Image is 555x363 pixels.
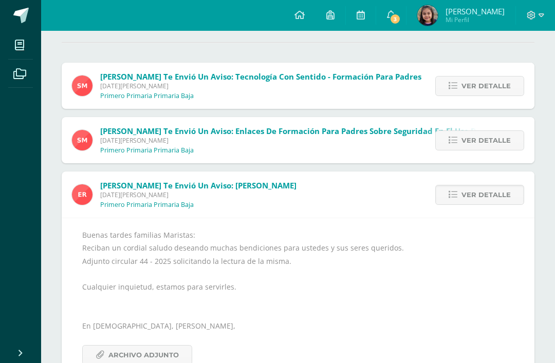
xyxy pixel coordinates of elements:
img: a4c9654d905a1a01dc2161da199b9124.png [72,75,92,96]
span: Ver detalle [461,131,511,150]
p: Primero Primaria Primaria Baja [100,146,194,155]
span: [DATE][PERSON_NAME] [100,82,421,90]
span: Mi Perfil [446,15,505,24]
span: [PERSON_NAME] te envió un aviso: Enlaces de Formación para padres sobre seguridad en el Uso del Ipad [100,126,503,136]
p: Primero Primaria Primaria Baja [100,201,194,209]
img: ed9d0f9ada1ed51f1affca204018d046.png [72,184,92,205]
span: [PERSON_NAME] te envió un aviso: Tecnología con sentido - Formación para padres [100,71,421,82]
span: 3 [390,13,401,25]
img: c775add7dc6792c23dd87ebccd1d30af.png [417,5,438,26]
span: [PERSON_NAME] [446,6,505,16]
span: Ver detalle [461,77,511,95]
img: a4c9654d905a1a01dc2161da199b9124.png [72,130,92,150]
span: [DATE][PERSON_NAME] [100,136,503,145]
p: Primero Primaria Primaria Baja [100,92,194,100]
span: [PERSON_NAME] te envió un aviso: [PERSON_NAME] [100,180,297,190]
span: [DATE][PERSON_NAME] [100,190,297,199]
span: Ver detalle [461,185,511,204]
